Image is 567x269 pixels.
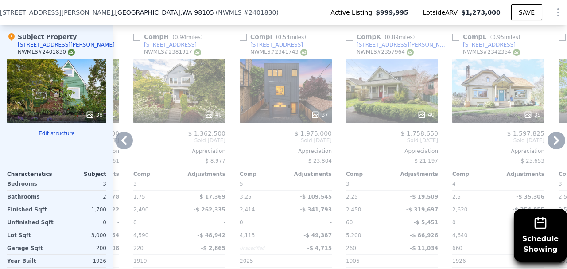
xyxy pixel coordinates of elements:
[300,207,332,213] span: -$ 341,793
[387,34,399,40] span: 0.89
[300,49,307,56] img: NWMLS Logo
[287,255,332,267] div: -
[511,4,542,20] button: SAVE
[240,171,286,178] div: Comp
[250,48,307,56] div: NWMLS # 2341743
[144,41,197,48] div: [STREET_ADDRESS]
[410,232,438,238] span: -$ 86,926
[133,245,144,251] span: 220
[330,8,376,17] span: Active Listing
[452,255,497,267] div: 1926
[7,216,55,229] div: Unfinished Sqft
[346,171,392,178] div: Comp
[181,255,225,267] div: -
[500,255,544,267] div: -
[240,242,284,254] div: Unspecified
[287,216,332,229] div: -
[286,171,332,178] div: Adjustments
[492,34,504,40] span: 0.95
[346,207,361,213] span: 2,450
[240,255,284,267] div: 2025
[410,245,438,251] span: -$ 11,034
[58,242,106,254] div: 200
[400,130,438,137] span: $ 1,758,650
[346,137,438,144] span: Sold [DATE]
[524,110,541,119] div: 39
[303,232,332,238] span: -$ 49,387
[346,191,390,203] div: 2.25
[240,41,303,48] a: [STREET_ADDRESS]
[7,178,55,190] div: Bedrooms
[57,171,106,178] div: Subject
[452,181,456,187] span: 4
[498,171,544,178] div: Adjustments
[240,137,332,144] span: Sold [DATE]
[58,203,106,216] div: 1,700
[201,245,225,251] span: -$ 2,865
[452,245,462,251] span: 660
[58,255,106,267] div: 1926
[250,41,303,48] div: [STREET_ADDRESS]
[197,232,225,238] span: -$ 48,942
[169,34,206,40] span: ( miles)
[133,41,197,48] a: [STREET_ADDRESS]
[357,48,414,56] div: NWMLS # 2357964
[346,32,418,41] div: Comp K
[452,191,497,203] div: 2.5
[410,194,438,200] span: -$ 19,509
[306,158,332,164] span: -$ 23,804
[463,41,516,48] div: [STREET_ADDRESS]
[452,41,516,48] a: [STREET_ADDRESS]
[307,245,332,251] span: -$ 4,715
[113,8,214,17] span: , [GEOGRAPHIC_DATA]
[188,130,225,137] span: $ 1,362,500
[240,191,284,203] div: 3.25
[180,9,214,16] span: , WA 98105
[58,216,106,229] div: 0
[240,219,243,226] span: 0
[7,203,55,216] div: Finished Sqft
[144,48,201,56] div: NWMLS # 2381917
[346,148,438,155] div: Appreciation
[500,216,544,229] div: -
[414,219,438,226] span: -$ 5,451
[7,229,55,242] div: Lot Sqft
[278,34,290,40] span: 0.54
[514,209,567,262] button: ScheduleShowing
[452,171,498,178] div: Comp
[452,232,467,238] span: 4,640
[412,158,438,164] span: -$ 21,197
[346,245,356,251] span: 260
[287,178,332,190] div: -
[133,148,225,155] div: Appreciation
[452,32,524,41] div: Comp L
[175,34,186,40] span: 0.94
[179,171,225,178] div: Adjustments
[133,191,178,203] div: 1.75
[357,41,449,48] div: [STREET_ADDRESS][PERSON_NAME]
[559,181,562,187] span: 3
[452,207,467,213] span: 2,620
[519,158,544,164] span: -$ 25,653
[406,207,438,213] span: -$ 319,697
[272,34,310,40] span: ( miles)
[513,207,544,213] span: -$ 354,855
[452,219,456,226] span: 0
[507,130,544,137] span: $ 1,597,825
[240,232,255,238] span: 4,113
[205,110,222,119] div: 40
[513,49,520,56] img: NWMLS Logo
[7,130,106,137] button: Edit structure
[240,181,243,187] span: 5
[133,181,137,187] span: 3
[417,110,435,119] div: 40
[346,232,361,238] span: 5,200
[423,8,461,17] span: Lotside ARV
[394,255,438,267] div: -
[500,178,544,190] div: -
[133,219,137,226] span: 0
[243,9,276,16] span: # 2401830
[346,41,449,48] a: [STREET_ADDRESS][PERSON_NAME]
[452,148,544,155] div: Appreciation
[216,8,279,17] div: ( )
